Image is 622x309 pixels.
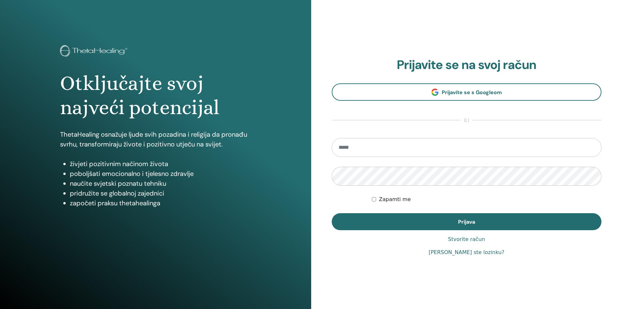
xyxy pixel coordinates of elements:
[60,129,251,149] p: ThetaHealing osnažuje ljude svih pozadina i religija da pronađu svrhu, transformiraju živote i po...
[458,218,475,225] span: Prijava
[70,198,251,208] li: započeti praksu thetahealinga
[70,169,251,179] li: poboljšati emocionalno i tjelesno zdravlje
[332,58,602,73] h2: Prijavite se na svoj račun
[70,188,251,198] li: pridružite se globalnoj zajednici
[448,235,485,243] a: Stvorite račun
[332,83,602,101] a: Prijavite se s Googleom
[70,159,251,169] li: živjeti pozitivnim načinom života
[372,196,601,203] div: Keep me authenticated indefinitely or until I manually logout
[442,89,502,96] span: Prijavite se s Googleom
[70,179,251,188] li: naučite svjetski poznatu tehniku
[332,213,602,230] button: Prijava
[429,249,504,256] a: [PERSON_NAME] ste lozinku?
[461,116,472,124] span: ili
[60,71,251,120] h1: Otključajte svoj najveći potencijal
[379,196,411,203] label: Zapamti me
